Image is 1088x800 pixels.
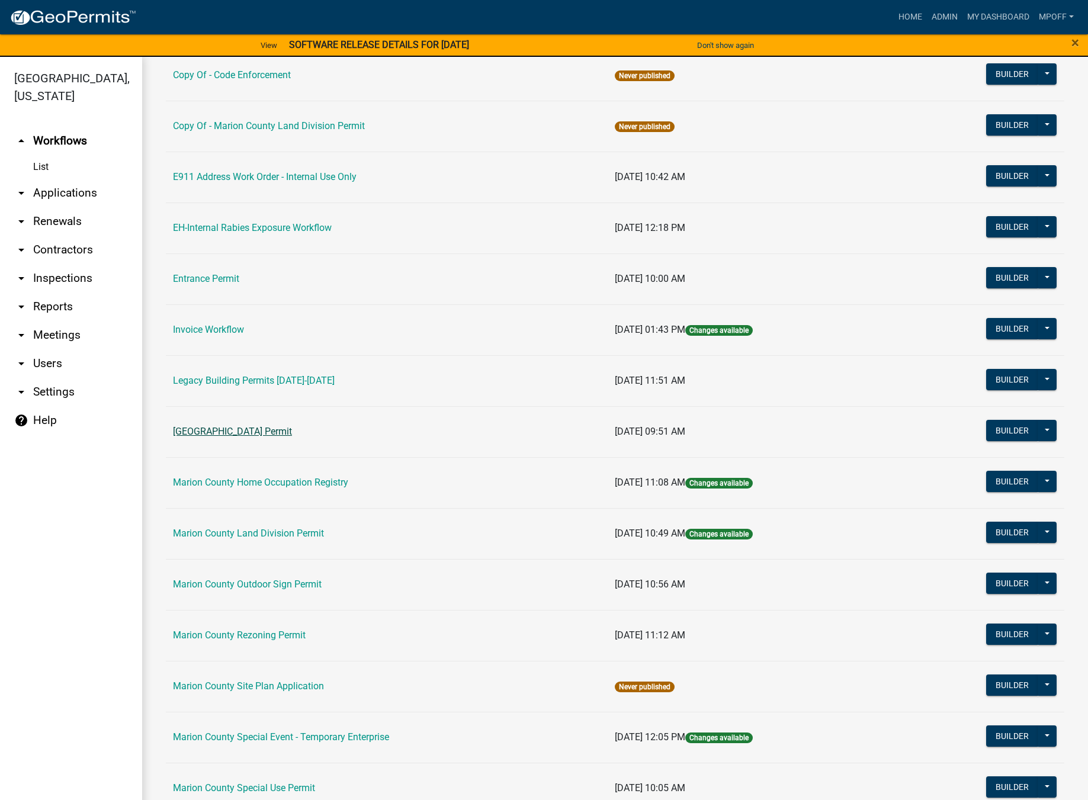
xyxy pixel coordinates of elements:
button: Builder [986,114,1038,136]
a: Invoice Workflow [173,324,244,335]
button: Builder [986,776,1038,798]
button: Builder [986,318,1038,339]
i: arrow_drop_up [14,134,28,148]
span: [DATE] 10:05 AM [615,782,685,793]
i: arrow_drop_down [14,385,28,399]
a: Home [894,6,927,28]
a: EH-Internal Rabies Exposure Workflow [173,222,332,233]
a: My Dashboard [962,6,1034,28]
span: Changes available [685,478,753,489]
i: arrow_drop_down [14,356,28,371]
span: [DATE] 12:05 PM [615,731,685,743]
span: Never published [615,682,675,692]
span: [DATE] 10:00 AM [615,273,685,284]
a: Entrance Permit [173,273,239,284]
span: Never published [615,70,675,81]
a: View [256,36,282,55]
span: Changes available [685,325,753,336]
button: Builder [986,471,1038,492]
i: arrow_drop_down [14,328,28,342]
button: Builder [986,165,1038,187]
span: [DATE] 11:12 AM [615,629,685,641]
span: [DATE] 01:43 PM [615,324,685,335]
span: [DATE] 11:51 AM [615,375,685,386]
a: Copy Of - Marion County Land Division Permit [173,120,365,131]
a: Marion County Home Occupation Registry [173,477,348,488]
a: [GEOGRAPHIC_DATA] Permit [173,426,292,437]
span: [DATE] 10:49 AM [615,528,685,539]
strong: SOFTWARE RELEASE DETAILS FOR [DATE] [289,39,469,50]
button: Builder [986,725,1038,747]
span: [DATE] 11:08 AM [615,477,685,488]
i: arrow_drop_down [14,300,28,314]
a: mpoff [1034,6,1079,28]
button: Builder [986,624,1038,645]
span: [DATE] 10:56 AM [615,579,685,590]
i: arrow_drop_down [14,243,28,257]
span: [DATE] 09:51 AM [615,426,685,437]
i: arrow_drop_down [14,271,28,285]
button: Builder [986,522,1038,543]
span: Never published [615,121,675,132]
button: Builder [986,369,1038,390]
a: Marion County Special Event - Temporary Enterprise [173,731,389,743]
span: Changes available [685,529,753,539]
a: E911 Address Work Order - Internal Use Only [173,171,357,182]
span: Changes available [685,732,753,743]
a: Marion County Outdoor Sign Permit [173,579,322,590]
a: Marion County Site Plan Application [173,680,324,692]
button: Builder [986,267,1038,288]
button: Builder [986,573,1038,594]
button: Builder [986,420,1038,441]
i: arrow_drop_down [14,214,28,229]
a: Marion County Land Division Permit [173,528,324,539]
span: [DATE] 12:18 PM [615,222,685,233]
a: Legacy Building Permits [DATE]-[DATE] [173,375,335,386]
span: × [1071,34,1079,51]
button: Builder [986,216,1038,237]
i: arrow_drop_down [14,186,28,200]
a: Marion County Special Use Permit [173,782,315,793]
button: Don't show again [692,36,759,55]
span: [DATE] 10:42 AM [615,171,685,182]
button: Builder [986,674,1038,696]
button: Close [1071,36,1079,50]
a: Admin [927,6,962,28]
a: Copy Of - Code Enforcement [173,69,291,81]
button: Builder [986,63,1038,85]
a: Marion County Rezoning Permit [173,629,306,641]
i: help [14,413,28,428]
